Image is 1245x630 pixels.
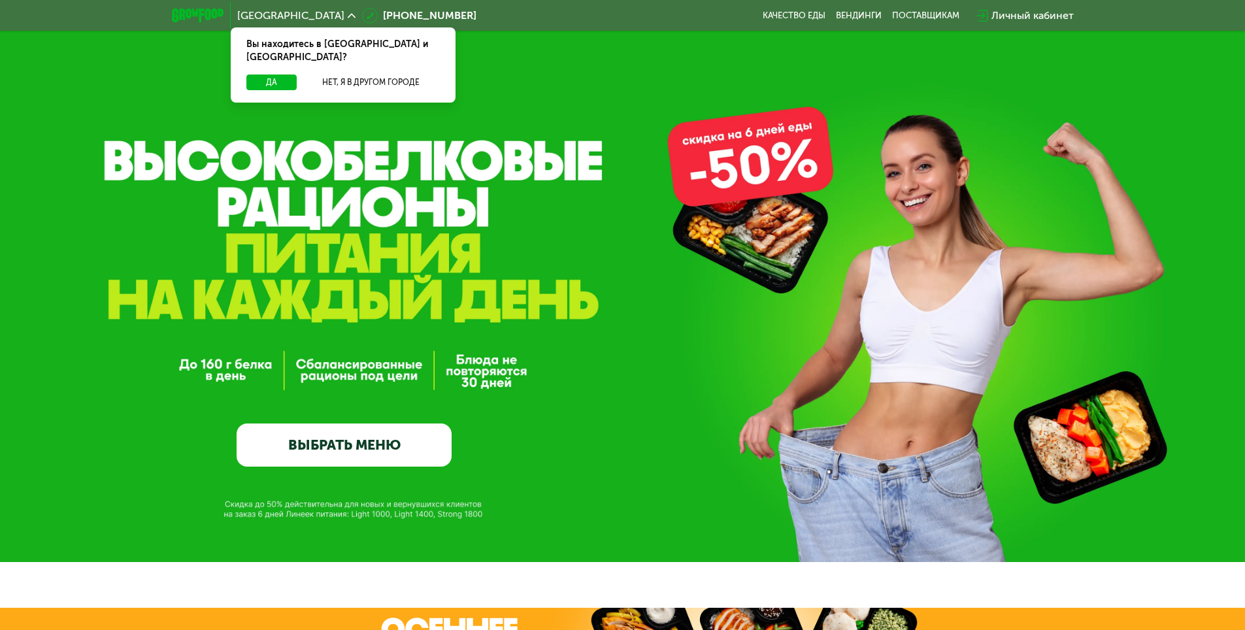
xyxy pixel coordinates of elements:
a: ВЫБРАТЬ МЕНЮ [237,423,452,467]
button: Нет, я в другом городе [302,75,440,90]
span: [GEOGRAPHIC_DATA] [237,10,344,21]
div: Вы находитесь в [GEOGRAPHIC_DATA] и [GEOGRAPHIC_DATA]? [231,27,456,75]
div: Личный кабинет [991,8,1074,24]
a: Качество еды [763,10,825,21]
div: поставщикам [892,10,959,21]
a: Вендинги [836,10,882,21]
a: [PHONE_NUMBER] [362,8,476,24]
button: Да [246,75,297,90]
